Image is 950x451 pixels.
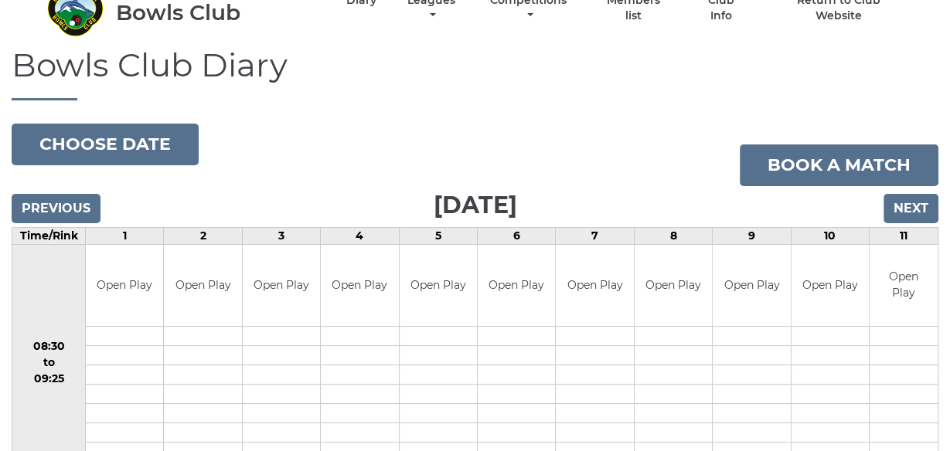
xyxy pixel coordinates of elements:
td: 1 [86,228,164,245]
h1: Bowls Club Diary [12,47,938,100]
td: Time/Rink [12,228,86,245]
td: 11 [869,228,938,245]
td: 9 [713,228,791,245]
td: Open Play [713,245,790,326]
a: Book a match [740,144,938,186]
td: Open Play [556,245,633,326]
td: 6 [478,228,556,245]
td: 8 [634,228,712,245]
td: Open Play [635,245,712,326]
td: Open Play [321,245,398,326]
td: 2 [164,228,242,245]
td: 10 [791,228,869,245]
td: Open Play [164,245,241,326]
td: 3 [242,228,320,245]
button: Choose date [12,124,199,165]
td: 5 [399,228,477,245]
input: Next [884,194,938,223]
td: 7 [556,228,634,245]
td: Open Play [400,245,477,326]
input: Previous [12,194,100,223]
td: 4 [321,228,399,245]
td: Open Play [86,245,163,326]
td: Open Play [243,245,320,326]
td: Open Play [792,245,869,326]
td: Open Play [478,245,555,326]
td: Open Play [870,245,938,326]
